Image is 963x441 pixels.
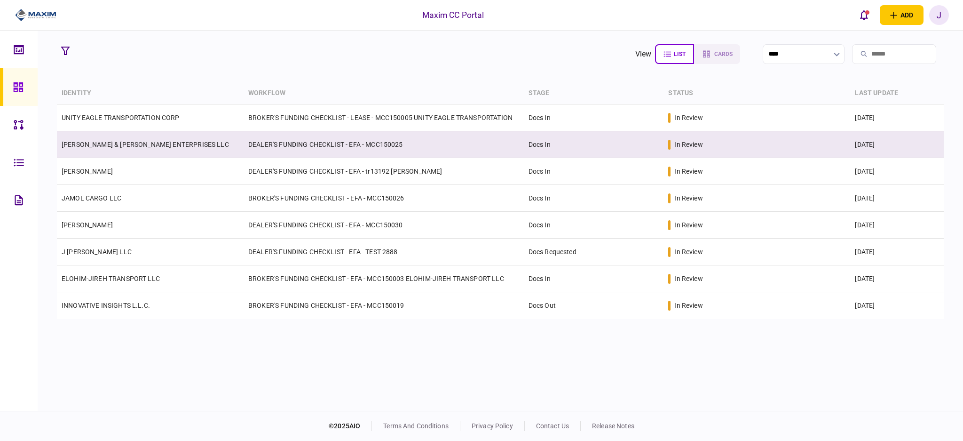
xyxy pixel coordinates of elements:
div: in review [674,167,703,176]
th: identity [57,82,244,104]
td: Docs In [524,158,664,185]
a: contact us [536,422,569,430]
td: [DATE] [850,292,944,319]
a: INNOVATIVE INSIGHTS L.L.C. [62,302,150,309]
div: in review [674,247,703,257]
th: status [663,82,850,104]
td: [DATE] [850,265,944,292]
div: in review [674,113,703,122]
td: BROKER'S FUNDING CHECKLIST - EFA - MCC150003 ELOHIM-JIREH TRANSPORT LLC [244,265,524,292]
td: [DATE] [850,158,944,185]
div: Maxim CC Portal [422,9,484,21]
td: [DATE] [850,104,944,131]
div: in review [674,193,703,203]
a: privacy policy [472,422,513,430]
button: cards [694,44,740,64]
td: BROKER'S FUNDING CHECKLIST - EFA - MCC150019 [244,292,524,319]
a: JAMOL CARGO LLC [62,194,121,202]
td: BROKER'S FUNDING CHECKLIST - EFA - MCC150026 [244,185,524,212]
a: [PERSON_NAME] & [PERSON_NAME] ENTERPRISES LLC [62,141,229,148]
button: J [929,5,949,25]
a: terms and conditions [383,422,449,430]
td: DEALER'S FUNDING CHECKLIST - EFA - MCC150030 [244,212,524,239]
td: [DATE] [850,131,944,158]
button: list [655,44,694,64]
a: [PERSON_NAME] [62,168,113,175]
td: Docs In [524,104,664,131]
a: release notes [592,422,634,430]
td: BROKER'S FUNDING CHECKLIST - LEASE - MCC150005 UNITY EAGLE TRANSPORTATION [244,104,524,131]
td: DEALER'S FUNDING CHECKLIST - EFA - tr13192 [PERSON_NAME] [244,158,524,185]
td: [DATE] [850,212,944,239]
td: Docs In [524,212,664,239]
a: J [PERSON_NAME] LLC [62,248,132,256]
img: client company logo [15,8,57,22]
div: view [635,48,652,60]
td: [DATE] [850,239,944,265]
td: Docs In [524,185,664,212]
a: ELOHIM-JIREH TRANSPORT LLC [62,275,160,282]
td: Docs In [524,131,664,158]
td: Docs Out [524,292,664,319]
button: open notifications list [854,5,874,25]
th: workflow [244,82,524,104]
span: list [674,51,686,57]
a: UNITY EAGLE TRANSPORTATION CORP [62,114,180,121]
div: in review [674,220,703,230]
td: Docs In [524,265,664,292]
td: DEALER'S FUNDING CHECKLIST - EFA - TEST 2888 [244,239,524,265]
a: [PERSON_NAME] [62,221,113,229]
th: last update [850,82,944,104]
th: stage [524,82,664,104]
span: cards [714,51,733,57]
td: Docs Requested [524,239,664,265]
div: in review [674,140,703,149]
td: [DATE] [850,185,944,212]
td: DEALER'S FUNDING CHECKLIST - EFA - MCC150025 [244,131,524,158]
button: open adding identity options [880,5,924,25]
div: in review [674,274,703,283]
div: in review [674,301,703,310]
div: © 2025 AIO [329,421,372,431]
